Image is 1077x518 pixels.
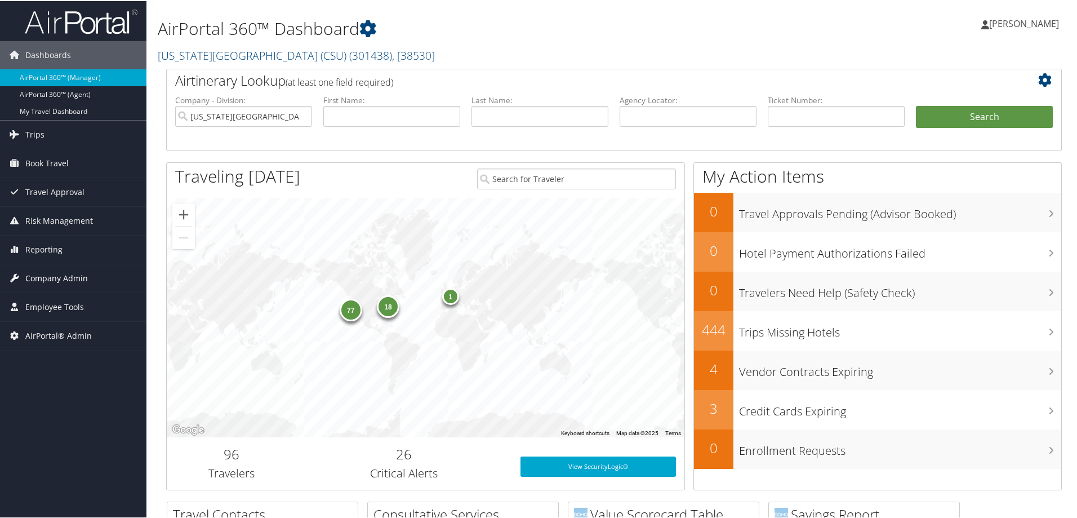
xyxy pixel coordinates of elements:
h1: AirPortal 360™ Dashboard [158,16,766,39]
a: 444Trips Missing Hotels [694,310,1061,349]
h3: Travelers [175,464,288,480]
h2: 3 [694,398,733,417]
label: First Name: [323,94,460,105]
img: Google [170,422,207,436]
span: AirPortal® Admin [25,321,92,349]
span: , [ 38530 ] [392,47,435,62]
a: 3Credit Cards Expiring [694,389,1061,428]
button: Keyboard shortcuts [561,428,609,436]
button: Zoom in [172,202,195,225]
a: 4Vendor Contracts Expiring [694,349,1061,389]
a: 0Travel Approvals Pending (Advisor Booked) [694,192,1061,231]
label: Ticket Number: [768,94,905,105]
h2: 0 [694,201,733,220]
a: [PERSON_NAME] [981,6,1070,39]
h2: 0 [694,280,733,299]
div: 77 [339,298,362,320]
span: Map data ©2025 [616,429,658,435]
img: airportal-logo.png [25,7,137,34]
span: Risk Management [25,206,93,234]
h2: 444 [694,319,733,338]
button: Search [916,105,1053,127]
h3: Trips Missing Hotels [739,318,1061,339]
span: (at least one field required) [286,75,393,87]
label: Last Name: [471,94,608,105]
h3: Hotel Payment Authorizations Failed [739,239,1061,260]
h3: Credit Cards Expiring [739,397,1061,418]
span: Reporting [25,234,63,263]
span: Company Admin [25,263,88,291]
input: Search for Traveler [477,167,676,188]
h2: 26 [305,444,504,463]
h3: Travel Approvals Pending (Advisor Booked) [739,200,1061,221]
h3: Vendor Contracts Expiring [739,357,1061,379]
h2: Airtinerary Lookup [175,70,978,89]
span: Employee Tools [25,292,84,320]
h1: My Action Items [694,163,1061,187]
h3: Enrollment Requests [739,436,1061,458]
span: ( 301438 ) [349,47,392,62]
h2: 0 [694,437,733,457]
h3: Critical Alerts [305,464,504,480]
a: [US_STATE][GEOGRAPHIC_DATA] (CSU) [158,47,435,62]
span: Travel Approval [25,177,84,205]
label: Company - Division: [175,94,312,105]
h2: 0 [694,240,733,259]
span: Book Travel [25,148,69,176]
label: Agency Locator: [620,94,756,105]
span: [PERSON_NAME] [989,16,1059,29]
h2: 96 [175,444,288,463]
a: 0Hotel Payment Authorizations Failed [694,231,1061,271]
button: Zoom out [172,225,195,248]
a: 0Enrollment Requests [694,428,1061,468]
a: View SecurityLogic® [520,455,676,476]
span: Trips [25,119,44,148]
a: Terms (opens in new tab) [665,429,681,435]
span: Dashboards [25,40,71,68]
h3: Travelers Need Help (Safety Check) [739,278,1061,300]
a: 0Travelers Need Help (Safety Check) [694,271,1061,310]
a: Open this area in Google Maps (opens a new window) [170,422,207,436]
h2: 4 [694,358,733,378]
div: 1 [442,286,459,303]
div: 18 [377,294,399,317]
h1: Traveling [DATE] [175,163,300,187]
